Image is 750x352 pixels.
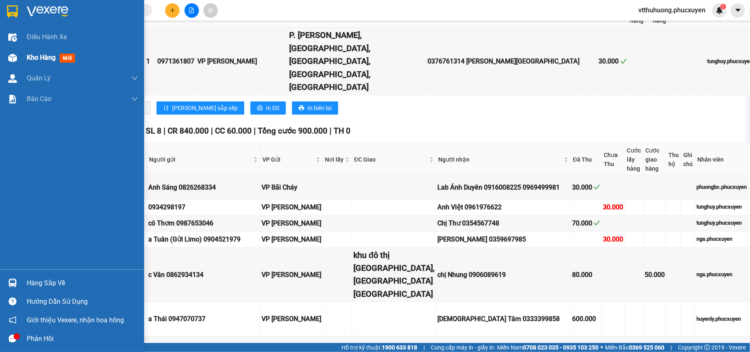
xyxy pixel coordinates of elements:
[593,184,600,190] span: check
[172,103,238,113] span: [PERSON_NAME] sắp xếp
[148,218,259,228] div: cô Thơm 0987653046
[292,101,338,115] button: printerIn biên lai
[146,126,161,136] span: SL 8
[158,56,195,66] div: 0971361807
[250,101,286,115] button: printerIn DS
[382,344,417,351] strong: 1900 633 818
[260,302,323,336] td: VP Hạ Long
[437,270,569,280] div: chị Nhung 0906089619
[716,7,723,14] img: icon-new-feature
[260,232,323,248] td: VP Hạ Long
[722,4,724,9] span: 1
[27,32,67,42] span: Điều hành xe
[334,126,350,136] span: TH 0
[27,277,138,289] div: Hàng sắp về
[262,234,321,244] div: VP [PERSON_NAME]
[329,126,332,136] span: |
[437,314,569,324] div: [DEMOGRAPHIC_DATA] Tâm 0333399858
[431,343,495,352] span: Cung cấp máy in - giấy in:
[262,155,314,164] span: VP Gửi
[290,29,425,94] div: P. [PERSON_NAME], [GEOGRAPHIC_DATA], [GEOGRAPHIC_DATA], [GEOGRAPHIC_DATA], [GEOGRAPHIC_DATA]
[148,314,259,324] div: a Thái 0947070737
[632,5,712,15] span: vtthuhuong.phucxuyen
[208,7,213,13] span: aim
[260,216,323,232] td: VP Hạ Long
[27,54,56,61] span: Kho hàng
[599,56,627,66] div: 30.000
[163,105,169,112] span: sort-ascending
[148,202,259,212] div: 0934298197
[9,316,16,324] span: notification
[523,344,598,351] strong: 0708 023 035 - 0935 103 250
[60,54,75,63] span: mới
[254,126,256,136] span: |
[423,343,425,352] span: |
[600,346,603,349] span: ⚪️
[620,58,627,65] span: check
[7,5,18,18] img: logo-vxr
[8,33,17,42] img: warehouse-icon
[666,144,681,176] th: Thu hộ
[27,333,138,345] div: Phản hồi
[671,343,672,352] span: |
[572,182,600,192] div: 30.000
[148,234,259,244] div: a Tuân (Gửi Limo) 0904521979
[266,103,279,113] span: In DS
[262,182,321,192] div: VP Bãi Cháy
[572,314,600,324] div: 600.000
[168,126,209,136] span: CR 840.000
[704,345,710,350] span: copyright
[645,270,665,280] div: 50.000
[734,7,742,14] span: caret-down
[602,144,625,176] th: Chưa Thu
[198,56,257,66] div: VP [PERSON_NAME]
[258,126,327,136] span: Tổng cước 900.000
[157,101,244,115] button: sort-ascending[PERSON_NAME] sắp xếp
[131,96,138,102] span: down
[354,155,428,164] span: ĐC Giao
[262,218,321,228] div: VP [PERSON_NAME]
[720,4,726,9] sup: 1
[257,105,263,112] span: printer
[185,3,199,18] button: file-add
[27,73,51,83] span: Quản Lý
[170,7,175,13] span: plus
[308,103,332,113] span: In biên lai
[625,144,643,176] th: Cước lấy hàng
[8,74,17,83] img: warehouse-icon
[262,202,321,212] div: VP [PERSON_NAME]
[643,144,666,176] th: Cước giao hàng
[9,335,16,343] span: message
[605,343,664,352] span: Miền Bắc
[603,202,623,212] div: 30.000
[437,202,569,212] div: Anh Việt 0961976622
[260,176,323,199] td: VP Bãi Cháy
[437,182,569,192] div: Lab Ánh Duyên 0916008225 0969499981
[572,218,600,228] div: 70.000
[131,75,138,82] span: down
[165,3,180,18] button: plus
[148,270,259,280] div: c Vân 0862934134
[27,94,51,104] span: Báo cáo
[603,234,623,244] div: 30.000
[438,155,562,164] span: Người nhận
[260,199,323,216] td: VP Hạ Long
[437,234,569,244] div: [PERSON_NAME] 0359697985
[189,7,194,13] span: file-add
[27,296,138,308] div: Hướng dẫn sử dụng
[148,182,259,192] div: Anh Sáng 0826268334
[629,344,664,351] strong: 0369 525 060
[572,270,600,280] div: 80.000
[203,3,218,18] button: aim
[211,126,213,136] span: |
[262,270,321,280] div: VP [PERSON_NAME]
[681,144,695,176] th: Ghi chú
[325,155,343,164] span: Nơi lấy
[731,3,745,18] button: caret-down
[164,126,166,136] span: |
[260,248,323,303] td: VP Hạ Long
[147,56,155,66] div: 1
[497,343,598,352] span: Miền Nam
[8,54,17,62] img: warehouse-icon
[9,298,16,305] span: question-circle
